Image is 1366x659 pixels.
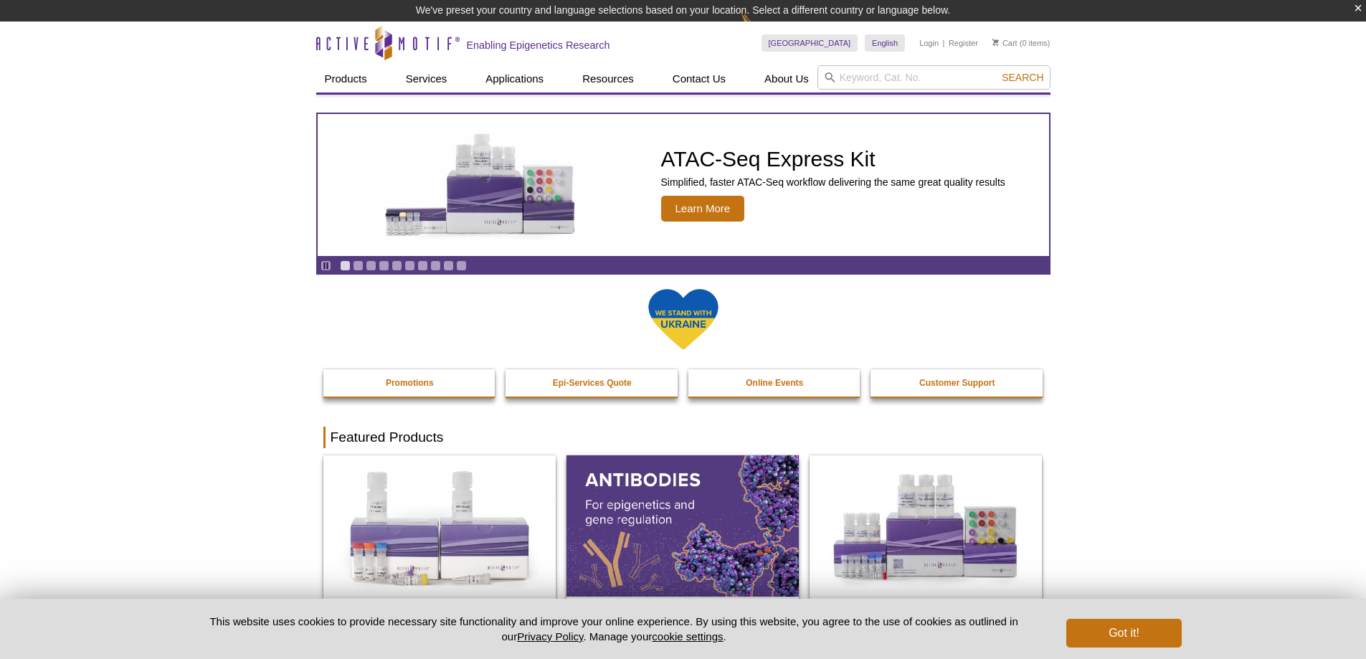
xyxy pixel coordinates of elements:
[756,65,817,93] a: About Us
[316,65,376,93] a: Products
[919,38,939,48] a: Login
[417,260,428,271] a: Go to slide 7
[185,614,1043,644] p: This website uses cookies to provide necessary site functionality and improve your online experie...
[997,71,1048,84] button: Search
[1002,72,1043,83] span: Search
[746,378,803,388] strong: Online Events
[741,11,779,44] img: Change Here
[664,65,734,93] a: Contact Us
[652,630,723,643] button: cookie settings
[566,455,799,596] img: All Antibodies
[865,34,905,52] a: English
[340,260,351,271] a: Go to slide 1
[648,288,719,351] img: We Stand With Ukraine
[992,34,1050,52] li: (0 items)
[661,196,745,222] span: Learn More
[817,65,1050,90] input: Keyword, Cat. No.
[919,378,995,388] strong: Customer Support
[992,39,999,46] img: Your Cart
[762,34,858,52] a: [GEOGRAPHIC_DATA]
[467,39,610,52] h2: Enabling Epigenetics Research
[318,114,1049,256] article: ATAC-Seq Express Kit
[397,65,456,93] a: Services
[366,260,376,271] a: Go to slide 3
[688,369,862,397] a: Online Events
[574,65,642,93] a: Resources
[661,176,1005,189] p: Simplified, faster ATAC-Seq workflow delivering the same great quality results
[553,378,632,388] strong: Epi-Services Quote
[323,427,1043,448] h2: Featured Products
[392,260,402,271] a: Go to slide 5
[318,114,1049,256] a: ATAC-Seq Express Kit ATAC-Seq Express Kit Simplified, faster ATAC-Seq workflow delivering the sam...
[810,455,1042,596] img: CUT&Tag-IT® Express Assay Kit
[430,260,441,271] a: Go to slide 8
[321,260,331,271] a: Toggle autoplay
[943,34,945,52] li: |
[992,38,1018,48] a: Cart
[379,260,389,271] a: Go to slide 4
[456,260,467,271] a: Go to slide 10
[661,148,1005,170] h2: ATAC-Seq Express Kit
[364,131,600,240] img: ATAC-Seq Express Kit
[477,65,552,93] a: Applications
[506,369,679,397] a: Epi-Services Quote
[1066,619,1181,648] button: Got it!
[871,369,1044,397] a: Customer Support
[517,630,583,643] a: Privacy Policy
[443,260,454,271] a: Go to slide 9
[323,455,556,596] img: DNA Library Prep Kit for Illumina
[404,260,415,271] a: Go to slide 6
[323,369,497,397] a: Promotions
[949,38,978,48] a: Register
[386,378,434,388] strong: Promotions
[353,260,364,271] a: Go to slide 2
